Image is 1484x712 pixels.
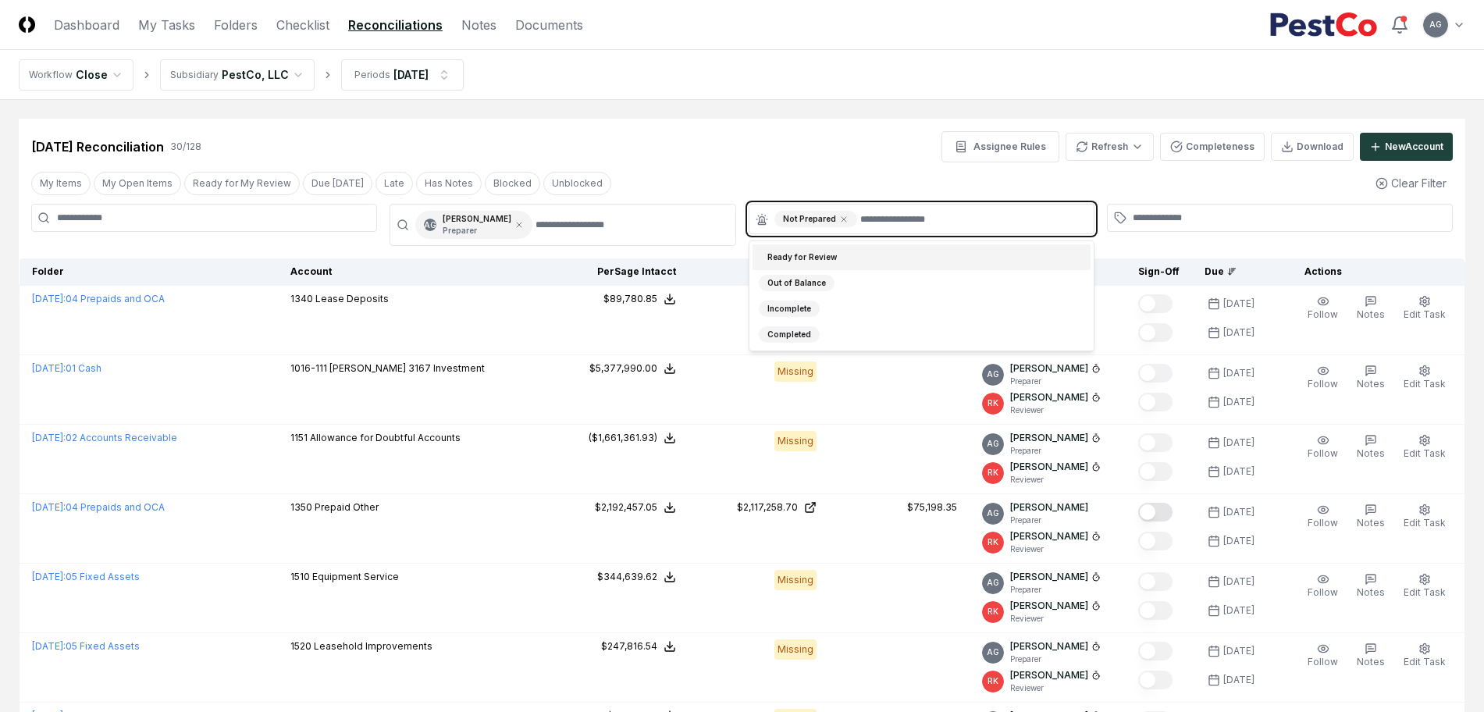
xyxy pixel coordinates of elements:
button: Edit Task [1400,500,1449,533]
button: Mark complete [1138,462,1173,481]
div: $2,192,457.05 [595,500,657,514]
a: Folders [214,16,258,34]
div: [DATE] [1223,575,1254,589]
span: RK [988,397,998,409]
p: Preparer [1010,445,1101,457]
div: Actions [1292,265,1453,279]
div: $247,816.54 [601,639,657,653]
p: [PERSON_NAME] [1010,361,1088,376]
span: Edit Task [1404,656,1446,667]
button: Edit Task [1400,639,1449,672]
a: [DATE]:04 Prepaids and OCA [32,501,165,513]
button: Due Today [303,172,372,195]
div: [DATE] [393,66,429,83]
button: My Open Items [94,172,181,195]
p: [PERSON_NAME] [1010,668,1088,682]
p: Reviewer [1010,613,1101,625]
p: Reviewer [1010,543,1101,555]
p: [PERSON_NAME] [1010,500,1088,514]
span: Notes [1357,586,1385,598]
button: Mark complete [1138,532,1173,550]
p: [PERSON_NAME] [1010,390,1088,404]
button: Periods[DATE] [341,59,464,91]
span: Notes [1357,656,1385,667]
button: $247,816.54 [601,639,676,653]
span: AG [987,368,999,380]
button: $2,192,457.05 [595,500,676,514]
span: Notes [1357,517,1385,529]
a: My Tasks [138,16,195,34]
span: Leasehold Improvements [314,640,432,652]
button: Mark complete [1138,642,1173,660]
a: [DATE]:05 Fixed Assets [32,571,140,582]
div: [PERSON_NAME] [443,213,511,237]
span: AG [424,219,436,231]
span: 1340 [290,293,313,304]
p: [PERSON_NAME] [1010,529,1088,543]
button: ($1,661,361.93) [589,431,676,445]
div: 30 / 128 [170,140,201,154]
a: Dashboard [54,16,119,34]
button: Notes [1354,361,1388,394]
p: Preparer [443,225,511,237]
div: Workflow [29,68,73,82]
button: Follow [1304,292,1341,325]
span: 1016-111 [290,362,327,374]
button: Unblocked [543,172,611,195]
span: 1520 [290,640,311,652]
button: My Items [31,172,91,195]
div: Suggestions [749,241,1094,351]
span: 1510 [290,571,310,582]
th: Sign-Off [1126,258,1192,286]
span: [DATE] : [32,640,66,652]
p: Preparer [1010,376,1101,387]
button: Edit Task [1400,292,1449,325]
div: $344,639.62 [597,570,657,584]
button: Follow [1304,570,1341,603]
span: Notes [1357,447,1385,459]
button: $5,377,990.00 [589,361,676,376]
div: Out of Balance [759,275,835,291]
button: Notes [1354,431,1388,464]
a: Checklist [276,16,329,34]
p: [PERSON_NAME] [1010,570,1088,584]
button: Notes [1354,500,1388,533]
p: Preparer [1010,584,1101,596]
button: Edit Task [1400,431,1449,464]
div: New Account [1385,140,1443,154]
button: Follow [1304,500,1341,533]
div: [DATE] [1223,436,1254,450]
div: [DATE] [1223,505,1254,519]
span: Follow [1308,586,1338,598]
a: Notes [461,16,496,34]
span: [DATE] : [32,293,66,304]
button: Download [1271,133,1354,161]
div: [DATE] [1223,366,1254,380]
div: Subsidiary [170,68,219,82]
div: Incomplete [759,301,820,317]
button: Edit Task [1400,361,1449,394]
button: Blocked [485,172,540,195]
div: $89,780.85 [603,292,657,306]
span: AG [987,577,999,589]
span: 1350 [290,501,312,513]
span: [PERSON_NAME] 3167 Investment [329,362,485,374]
div: Account [290,265,536,279]
img: PestCo logo [1269,12,1378,37]
div: ($1,661,361.93) [589,431,657,445]
span: Edit Task [1404,378,1446,390]
span: Edit Task [1404,447,1446,459]
button: NewAccount [1360,133,1453,161]
p: [PERSON_NAME] [1010,639,1088,653]
button: Clear Filter [1369,169,1453,198]
span: Follow [1308,656,1338,667]
div: [DATE] [1223,534,1254,548]
span: RK [988,675,998,687]
div: $2,117,258.70 [737,500,798,514]
button: Mark complete [1138,503,1173,522]
div: [DATE] [1223,465,1254,479]
p: Reviewer [1010,404,1101,416]
button: Mark complete [1138,364,1173,383]
p: Preparer [1010,653,1101,665]
button: Mark complete [1138,294,1173,313]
